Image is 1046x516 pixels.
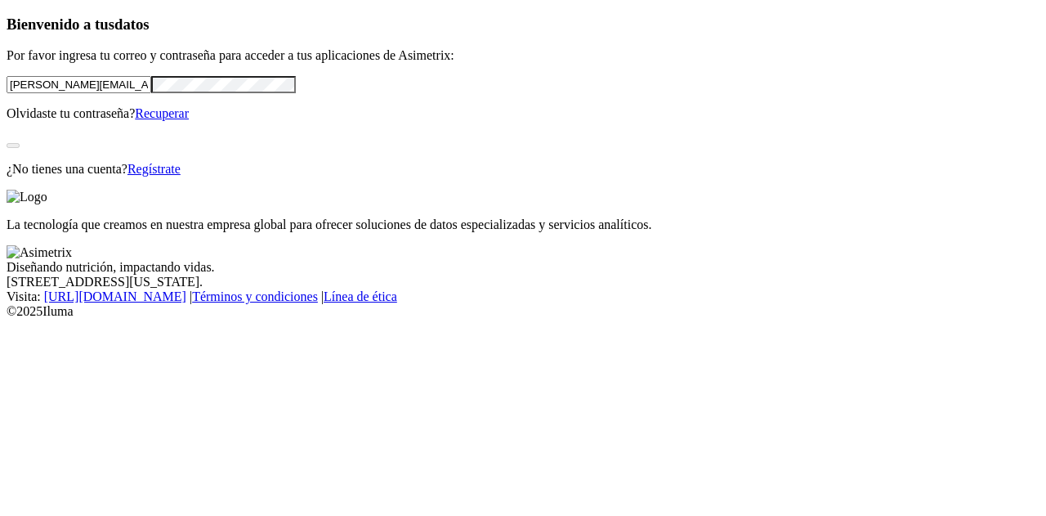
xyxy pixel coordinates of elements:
[324,289,397,303] a: Línea de ética
[127,162,181,176] a: Regístrate
[114,16,150,33] span: datos
[7,48,1039,63] p: Por favor ingresa tu correo y contraseña para acceder a tus aplicaciones de Asimetrix:
[192,289,318,303] a: Términos y condiciones
[7,245,72,260] img: Asimetrix
[44,289,186,303] a: [URL][DOMAIN_NAME]
[7,275,1039,289] div: [STREET_ADDRESS][US_STATE].
[7,289,1039,304] div: Visita : | |
[7,16,1039,34] h3: Bienvenido a tus
[7,190,47,204] img: Logo
[7,106,1039,121] p: Olvidaste tu contraseña?
[7,162,1039,177] p: ¿No tienes una cuenta?
[7,76,151,93] input: Tu correo
[135,106,189,120] a: Recuperar
[7,304,1039,319] div: © 2025 Iluma
[7,260,1039,275] div: Diseñando nutrición, impactando vidas.
[7,218,1039,232] p: La tecnología que creamos en nuestra empresa global para ofrecer soluciones de datos especializad...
